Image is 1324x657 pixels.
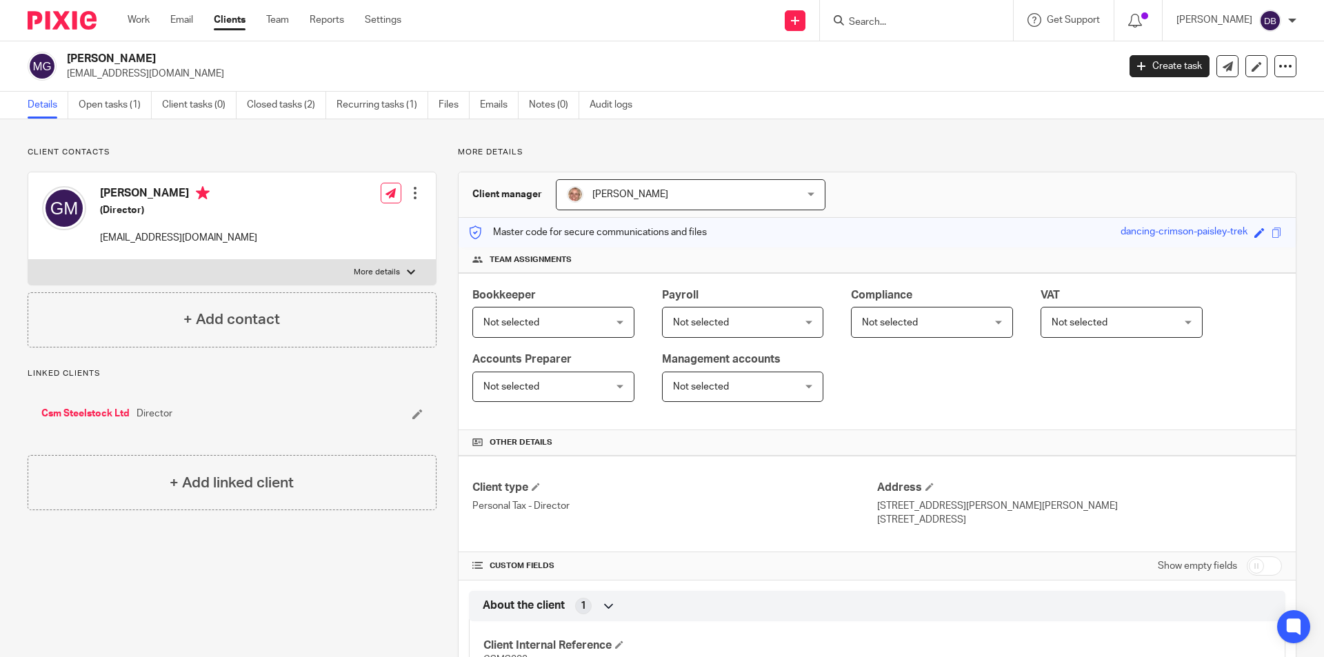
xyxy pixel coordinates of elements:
[310,13,344,27] a: Reports
[1047,15,1100,25] span: Get Support
[472,499,877,513] p: Personal Tax - Director
[170,13,193,27] a: Email
[67,67,1109,81] p: [EMAIL_ADDRESS][DOMAIN_NAME]
[472,481,877,495] h4: Client type
[337,92,428,119] a: Recurring tasks (1)
[592,190,668,199] span: [PERSON_NAME]
[490,254,572,265] span: Team assignments
[877,481,1282,495] h4: Address
[28,52,57,81] img: svg%3E
[851,290,912,301] span: Compliance
[247,92,326,119] a: Closed tasks (2)
[196,186,210,200] i: Primary
[847,17,972,29] input: Search
[458,147,1296,158] p: More details
[28,92,68,119] a: Details
[354,267,400,278] p: More details
[1259,10,1281,32] img: svg%3E
[214,13,245,27] a: Clients
[472,188,542,201] h3: Client manager
[877,513,1282,527] p: [STREET_ADDRESS]
[41,407,130,421] a: Csm Steelstock Ltd
[1130,55,1210,77] a: Create task
[662,290,699,301] span: Payroll
[862,318,918,327] span: Not selected
[28,368,437,379] p: Linked clients
[1052,318,1107,327] span: Not selected
[483,638,877,653] h4: Client Internal Reference
[469,225,707,239] p: Master code for secure communications and files
[1176,13,1252,27] p: [PERSON_NAME]
[590,92,643,119] a: Audit logs
[529,92,579,119] a: Notes (0)
[472,354,572,365] span: Accounts Preparer
[28,147,437,158] p: Client contacts
[137,407,172,421] span: Director
[483,318,539,327] span: Not selected
[1158,559,1237,573] label: Show empty fields
[170,472,294,494] h4: + Add linked client
[100,231,257,245] p: [EMAIL_ADDRESS][DOMAIN_NAME]
[439,92,470,119] a: Files
[472,560,877,572] h4: CUSTOM FIELDS
[673,318,729,327] span: Not selected
[472,290,536,301] span: Bookkeeper
[567,186,583,203] img: SJ.jpg
[100,186,257,203] h4: [PERSON_NAME]
[100,203,257,217] h5: (Director)
[365,13,401,27] a: Settings
[162,92,237,119] a: Client tasks (0)
[662,354,781,365] span: Management accounts
[483,598,565,613] span: About the client
[266,13,289,27] a: Team
[128,13,150,27] a: Work
[67,52,901,66] h2: [PERSON_NAME]
[28,11,97,30] img: Pixie
[581,599,586,613] span: 1
[877,499,1282,513] p: [STREET_ADDRESS][PERSON_NAME][PERSON_NAME]
[1121,225,1247,241] div: dancing-crimson-paisley-trek
[480,92,519,119] a: Emails
[483,382,539,392] span: Not selected
[490,437,552,448] span: Other details
[673,382,729,392] span: Not selected
[1041,290,1060,301] span: VAT
[42,186,86,230] img: svg%3E
[79,92,152,119] a: Open tasks (1)
[183,309,280,330] h4: + Add contact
